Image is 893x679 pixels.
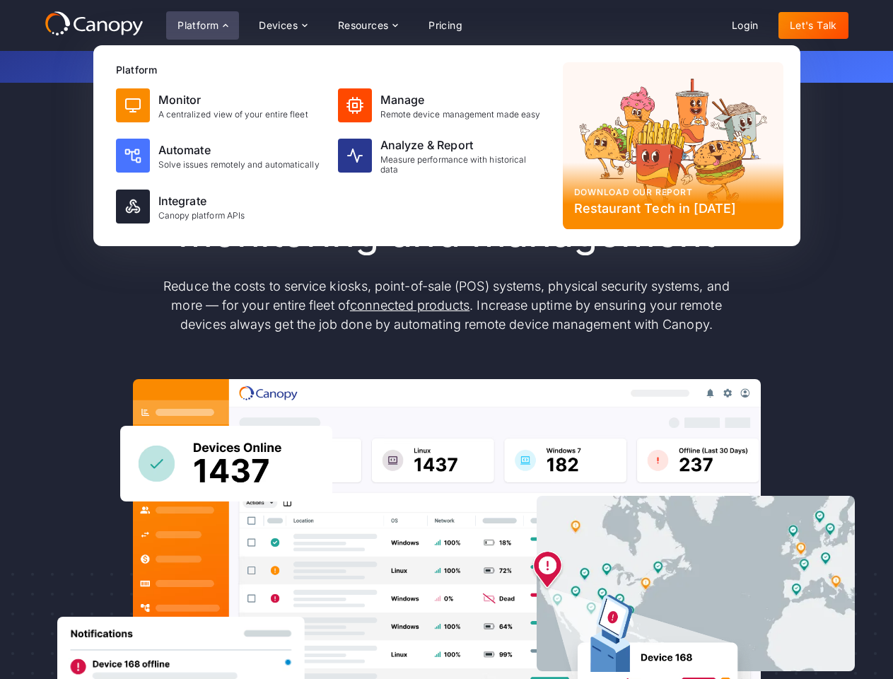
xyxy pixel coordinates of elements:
[158,160,320,170] div: Solve issues remotely and automatically
[574,199,772,218] div: Restaurant Tech in [DATE]
[332,131,551,181] a: Analyze & ReportMeasure performance with historical data
[110,184,329,229] a: IntegrateCanopy platform APIs
[177,21,218,30] div: Platform
[247,11,318,40] div: Devices
[259,21,298,30] div: Devices
[158,192,245,209] div: Integrate
[380,155,546,175] div: Measure performance with historical data
[563,62,783,229] a: Download our reportRestaurant Tech in [DATE]
[158,211,245,221] div: Canopy platform APIs
[150,277,744,334] p: Reduce the costs to service kiosks, point-of-sale (POS) systems, physical security systems, and m...
[110,131,329,181] a: AutomateSolve issues remotely and automatically
[93,45,800,246] nav: Platform
[720,12,770,39] a: Login
[110,83,329,128] a: MonitorA centralized view of your entire fleet
[120,426,332,501] img: Canopy sees how many devices are online
[417,12,474,39] a: Pricing
[166,11,239,40] div: Platform
[158,110,308,120] div: A centralized view of your entire fleet
[158,141,320,158] div: Automate
[380,110,541,120] div: Remote device management made easy
[338,21,389,30] div: Resources
[158,91,308,108] div: Monitor
[332,83,551,128] a: ManageRemote device management made easy
[350,298,469,313] a: connected products
[380,91,541,108] div: Manage
[778,12,848,39] a: Let's Talk
[327,11,409,40] div: Resources
[380,137,546,153] div: Analyze & Report
[116,62,551,77] div: Platform
[574,186,772,199] div: Download our report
